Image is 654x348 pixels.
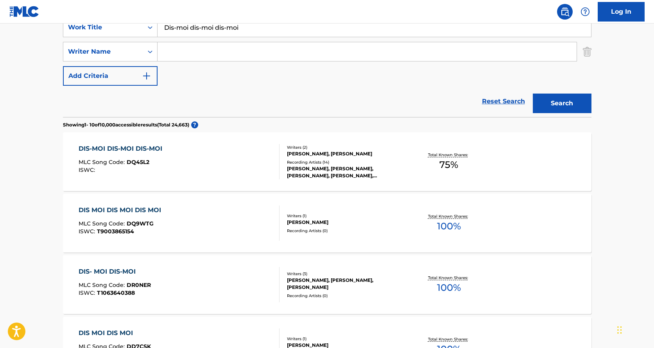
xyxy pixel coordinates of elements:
[63,194,591,252] a: DIS MOI DIS MOI DIS MOIMLC Song Code:DQ9WTGISWC:T9003865154Writers (1)[PERSON_NAME]Recording Arti...
[68,47,138,56] div: Writer Name
[287,228,405,234] div: Recording Artists ( 0 )
[437,281,461,295] span: 100 %
[533,94,591,113] button: Search
[142,71,151,81] img: 9d2ae6d4665cec9f34b9.svg
[79,144,166,153] div: DIS-MOI DIS-MOI DIS-MOI
[63,18,591,117] form: Search Form
[127,281,151,288] span: DR0NER
[557,4,573,20] a: Public Search
[287,150,405,157] div: [PERSON_NAME], [PERSON_NAME]
[79,166,97,173] span: ISWC :
[287,159,405,165] div: Recording Artists ( 14 )
[127,159,149,166] span: DQ45L2
[97,228,134,235] span: T9003865154
[287,213,405,219] div: Writers ( 1 )
[439,158,458,172] span: 75 %
[287,219,405,226] div: [PERSON_NAME]
[191,121,198,128] span: ?
[428,213,470,219] p: Total Known Shares:
[79,206,165,215] div: DIS MOI DIS MOI DIS MOI
[127,220,154,227] span: DQ9WTG
[68,23,138,32] div: Work Title
[428,275,470,281] p: Total Known Shares:
[437,219,461,233] span: 100 %
[287,144,405,150] div: Writers ( 2 )
[79,281,127,288] span: MLC Song Code :
[478,93,529,110] a: Reset Search
[79,228,97,235] span: ISWC :
[617,318,622,342] div: Drag
[63,132,591,191] a: DIS-MOI DIS-MOI DIS-MOIMLC Song Code:DQ45L2ISWC:Writers (2)[PERSON_NAME], [PERSON_NAME]Recording ...
[97,289,135,296] span: T1063640388
[615,310,654,348] iframe: Chat Widget
[79,220,127,227] span: MLC Song Code :
[287,293,405,299] div: Recording Artists ( 0 )
[79,328,151,338] div: DIS MOI DIS MOI
[63,255,591,314] a: DIS- MOI DIS-MOIMLC Song Code:DR0NERISWC:T1063640388Writers (3)[PERSON_NAME], [PERSON_NAME], [PER...
[428,336,470,342] p: Total Known Shares:
[63,121,189,128] p: Showing 1 - 10 of 10,000 accessible results (Total 24,663 )
[560,7,570,16] img: search
[287,165,405,179] div: [PERSON_NAME], [PERSON_NAME], [PERSON_NAME], [PERSON_NAME], [PERSON_NAME]
[428,152,470,158] p: Total Known Shares:
[287,336,405,342] div: Writers ( 1 )
[581,7,590,16] img: help
[79,289,97,296] span: ISWC :
[79,267,151,276] div: DIS- MOI DIS-MOI
[598,2,645,22] a: Log In
[577,4,593,20] div: Help
[9,6,39,17] img: MLC Logo
[287,271,405,277] div: Writers ( 3 )
[287,277,405,291] div: [PERSON_NAME], [PERSON_NAME], [PERSON_NAME]
[79,159,127,166] span: MLC Song Code :
[63,66,158,86] button: Add Criteria
[583,42,591,61] img: Delete Criterion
